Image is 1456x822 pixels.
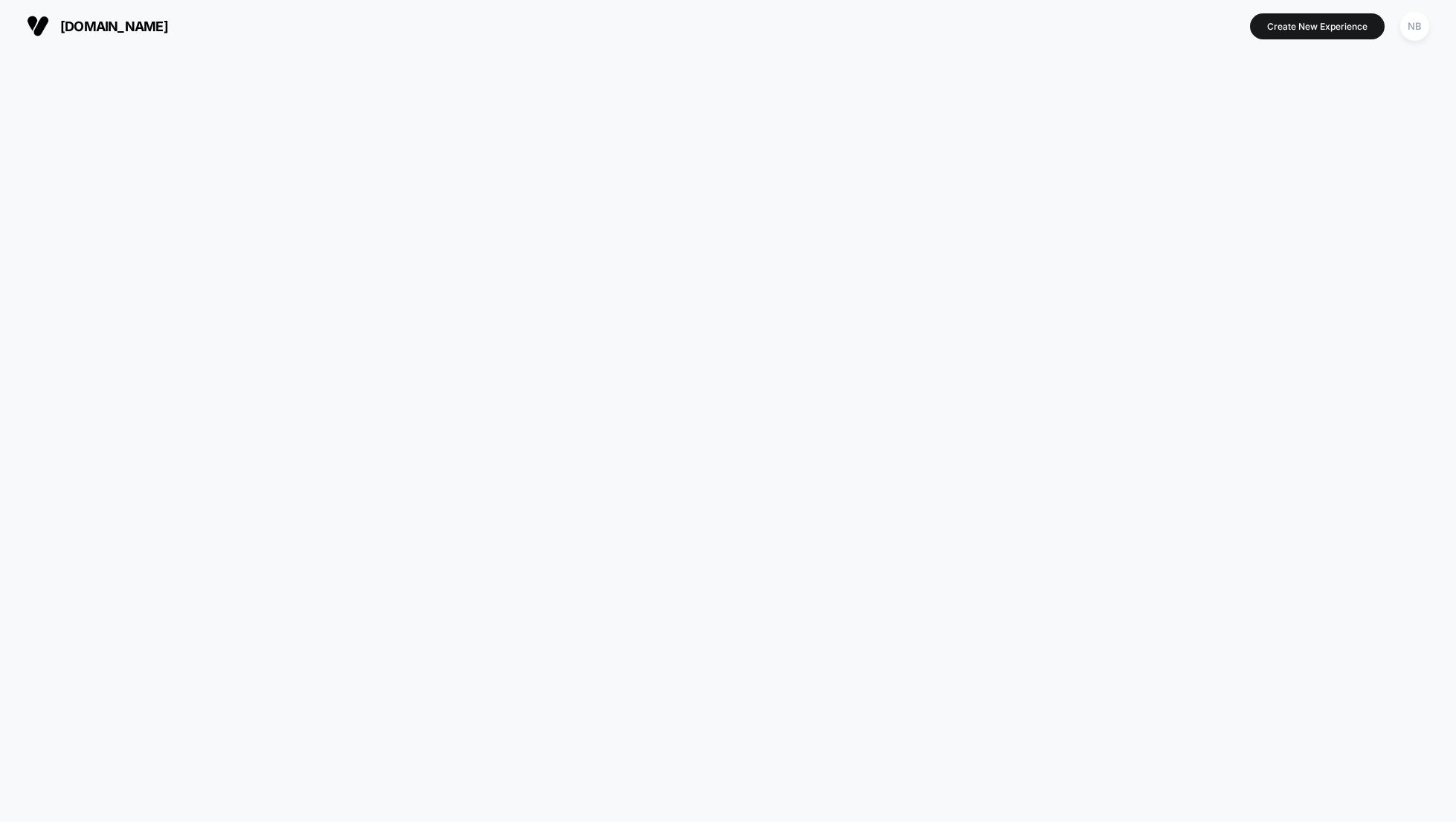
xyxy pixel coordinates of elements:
button: Create New Experience [1250,13,1385,39]
span: [DOMAIN_NAME] [60,19,168,34]
img: Visually logo [27,15,49,37]
div: NB [1400,12,1429,41]
button: [DOMAIN_NAME] [22,14,173,38]
button: NB [1396,11,1434,42]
